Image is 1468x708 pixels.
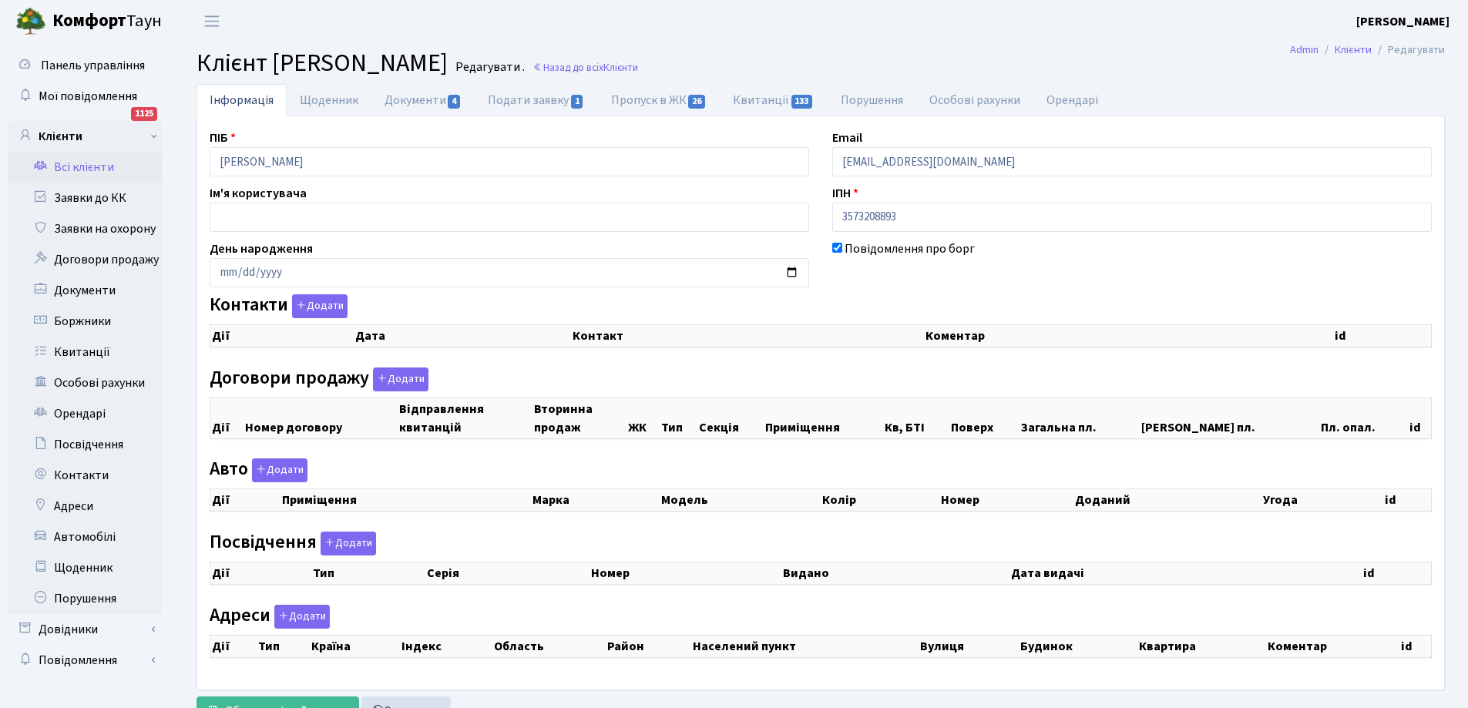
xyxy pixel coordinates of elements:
[1137,635,1266,657] th: Квартира
[280,489,531,512] th: Приміщення
[1383,489,1432,512] th: id
[252,458,307,482] button: Авто
[287,84,371,116] a: Щоденник
[1261,489,1383,512] th: Угода
[590,562,782,584] th: Номер
[1140,398,1319,438] th: [PERSON_NAME] пл.
[210,635,257,657] th: Дії
[448,95,460,109] span: 4
[883,398,949,438] th: Кв, БТІ
[832,184,858,203] label: ІПН
[1372,42,1445,59] li: Редагувати
[15,6,46,37] img: logo.png
[1033,84,1111,116] a: Орендарі
[288,292,348,319] a: Додати
[916,84,1033,116] a: Особові рахунки
[532,60,638,75] a: Назад до всіхКлієнти
[39,88,137,105] span: Мої повідомлення
[210,458,307,482] label: Авто
[197,45,448,81] span: Клієнт [PERSON_NAME]
[41,57,145,74] span: Панель управління
[8,522,162,552] a: Автомобілі
[398,398,532,438] th: Відправлення квитанцій
[8,583,162,614] a: Порушення
[210,240,313,258] label: День народження
[210,367,428,391] label: Договори продажу
[1408,398,1431,438] th: id
[1290,42,1319,58] a: Admin
[627,398,660,438] th: ЖК
[532,398,627,438] th: Вторинна продаж
[8,491,162,522] a: Адреси
[311,562,425,584] th: Тип
[244,398,397,438] th: Номер договору
[210,605,330,629] label: Адреси
[8,306,162,337] a: Боржники
[1266,635,1399,657] th: Коментар
[1356,12,1450,31] a: [PERSON_NAME]
[603,60,638,75] span: Клієнти
[8,429,162,460] a: Посвідчення
[8,275,162,306] a: Документи
[8,398,162,429] a: Орендарі
[292,294,348,318] button: Контакти
[52,8,126,33] b: Комфорт
[210,184,307,203] label: Ім'я користувача
[210,489,281,512] th: Дії
[8,614,162,645] a: Довідники
[8,645,162,676] a: Повідомлення
[1335,42,1372,58] a: Клієнти
[321,532,376,555] button: Посвідчення
[274,605,330,629] button: Адреси
[371,84,475,116] a: Документи
[1020,398,1140,438] th: Загальна пл.
[270,602,330,629] a: Додати
[8,50,162,81] a: Панель управління
[781,562,1009,584] th: Видано
[131,107,157,121] div: 1125
[791,95,813,109] span: 133
[492,635,606,657] th: Область
[257,635,309,657] th: Тип
[452,60,525,75] small: Редагувати .
[660,398,697,438] th: Тип
[210,294,348,318] label: Контакти
[1319,398,1408,438] th: Пл. опал.
[688,95,705,109] span: 26
[52,8,162,35] span: Таун
[832,129,862,147] label: Email
[571,325,924,347] th: Контакт
[939,489,1073,512] th: Номер
[571,95,583,109] span: 1
[369,364,428,391] a: Додати
[764,398,883,438] th: Приміщення
[845,240,975,258] label: Повідомлення про борг
[8,152,162,183] a: Всі клієнти
[1267,34,1468,66] nav: breadcrumb
[425,562,590,584] th: Серія
[354,325,571,347] th: Дата
[248,456,307,483] a: Додати
[8,552,162,583] a: Щоденник
[8,337,162,367] a: Квитанції
[197,84,287,116] a: Інформація
[8,244,162,275] a: Договори продажу
[8,460,162,491] a: Контакти
[210,325,354,347] th: Дії
[1019,635,1137,657] th: Будинок
[8,183,162,213] a: Заявки до КК
[828,84,916,116] a: Порушення
[606,635,691,657] th: Район
[821,489,939,512] th: Колір
[210,129,236,147] label: ПІБ
[317,528,376,555] a: Додати
[8,81,162,112] a: Мої повідомлення1125
[400,635,492,657] th: Індекс
[210,398,244,438] th: Дії
[373,367,428,391] button: Договори продажу
[660,489,821,512] th: Модель
[210,532,376,555] label: Посвідчення
[1009,562,1362,584] th: Дата видачі
[924,325,1333,347] th: Коментар
[949,398,1020,438] th: Поверх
